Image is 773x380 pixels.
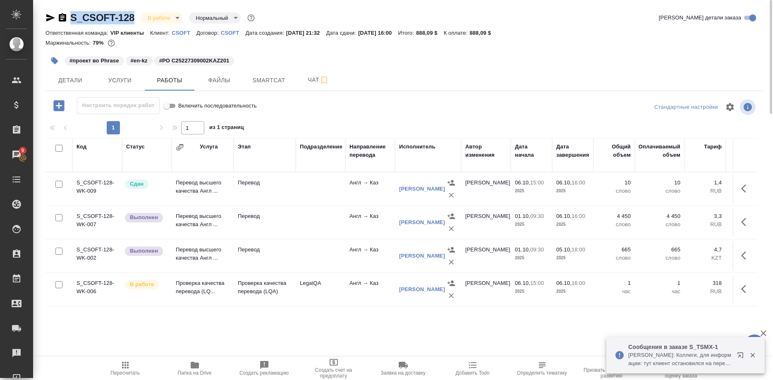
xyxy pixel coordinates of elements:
[515,287,548,296] p: 2025
[639,246,680,254] p: 665
[515,254,548,262] p: 2025
[689,179,722,187] p: 1,4
[639,187,680,195] p: слово
[445,256,457,268] button: Удалить
[130,247,158,255] p: Выполнен
[45,40,93,46] p: Маржинальность:
[730,179,767,187] p: 14
[732,347,752,367] button: Открыть в новой вкладке
[598,246,631,254] p: 665
[299,75,338,85] span: Чат
[131,57,148,65] p: #en-kz
[659,14,741,22] span: [PERSON_NAME] детали заказа
[556,213,572,219] p: 06.10,
[238,246,292,254] p: Перевод
[689,212,722,220] p: 3,3
[556,287,589,296] p: 2025
[598,143,631,159] div: Общий объем
[744,351,761,359] button: Закрыть
[572,246,585,253] p: 18:00
[445,222,457,235] button: Удалить
[124,179,168,190] div: Менеджер проверил работу исполнителя, передает ее на следующий этап
[744,335,765,355] button: 🙏
[70,12,134,23] a: S_CSOFT-128
[130,280,154,289] p: В работе
[176,143,184,151] button: Сгруппировать
[130,213,158,222] p: Выполнен
[100,75,140,86] span: Услуги
[238,212,292,220] p: Перевод
[445,210,457,222] button: Назначить
[736,212,756,232] button: Здесь прячутся важные кнопки
[730,187,767,195] p: RUB
[639,279,680,287] p: 1
[598,212,631,220] p: 4 450
[238,179,292,187] p: Перевод
[238,143,251,151] div: Этап
[736,279,756,299] button: Здесь прячутся важные кнопки
[130,180,144,188] p: Сдан
[730,246,767,254] p: 3 125,5
[515,246,530,253] p: 01.10,
[445,177,457,189] button: Назначить
[45,13,55,23] button: Скопировать ссылку для ЯМессенджера
[598,254,631,262] p: слово
[2,144,31,165] a: 9
[172,241,234,270] td: Перевод высшего качества Англ ...
[399,286,445,292] a: [PERSON_NAME]
[720,97,740,117] span: Настроить таблицу
[639,179,680,187] p: 10
[245,30,286,36] p: Дата создания:
[300,143,342,151] div: Подразделение
[126,143,145,151] div: Статус
[598,287,631,296] p: час
[652,101,720,114] div: split button
[209,122,244,134] span: из 1 страниц
[598,279,631,287] p: 1
[556,280,572,286] p: 06.10,
[465,143,507,159] div: Автор изменения
[221,29,246,36] a: CSOFT
[345,208,395,237] td: Англ → Каз
[515,179,530,186] p: 06.10,
[730,279,767,287] p: 318
[345,241,395,270] td: Англ → Каз
[639,254,680,262] p: слово
[399,186,445,192] a: [PERSON_NAME]
[639,287,680,296] p: час
[556,220,589,229] p: 2025
[238,279,292,296] p: Проверка качества перевода (LQA)
[398,30,416,36] p: Итого:
[515,280,530,286] p: 06.10,
[736,246,756,265] button: Здесь прячутся важные кнопки
[399,219,445,225] a: [PERSON_NAME]
[515,220,548,229] p: 2025
[57,13,67,23] button: Скопировать ссылку
[515,143,548,159] div: Дата начала
[530,280,544,286] p: 15:00
[598,220,631,229] p: слово
[628,351,732,368] p: [PERSON_NAME]: Коллеги, для информации: тут клиент остановился на переводе с нуля (вариант 2). Ка...
[445,189,457,201] button: Удалить
[572,280,585,286] p: 16:00
[124,246,168,257] div: Исполнитель завершил работу
[730,287,767,296] p: RUB
[572,213,585,219] p: 16:00
[48,97,70,114] button: Добавить работу
[124,279,168,290] div: Исполнитель выполняет работу
[598,179,631,187] p: 10
[349,143,391,159] div: Направление перевода
[249,75,289,86] span: Smartcat
[199,75,239,86] span: Файлы
[689,254,722,262] p: KZT
[689,187,722,195] p: RUB
[530,246,544,253] p: 09:30
[72,174,122,203] td: S_CSOFT-128-WK-009
[556,254,589,262] p: 2025
[159,57,230,65] p: #PO C25227309002KAZ201
[416,30,444,36] p: 888,09 $
[246,12,256,23] button: Доп статусы указывают на важность/срочность заказа
[196,30,221,36] p: Договор:
[77,143,86,151] div: Код
[461,208,511,237] td: [PERSON_NAME]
